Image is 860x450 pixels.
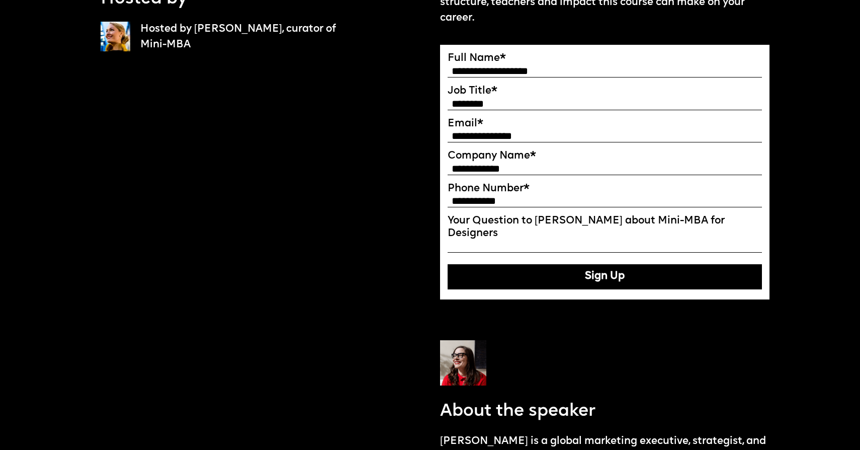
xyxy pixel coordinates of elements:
p: About the speaker [440,400,595,424]
label: Email [448,118,762,130]
p: Hosted by [PERSON_NAME], curator of Mini-MBA [140,22,343,53]
label: Phone Number [448,183,762,195]
label: Company Name [448,150,762,163]
label: Full Name [448,52,762,65]
button: Sign Up [448,264,762,289]
label: Job Title [448,85,762,98]
label: Your Question to [PERSON_NAME] about Mini-MBA for Designers [448,215,762,240]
